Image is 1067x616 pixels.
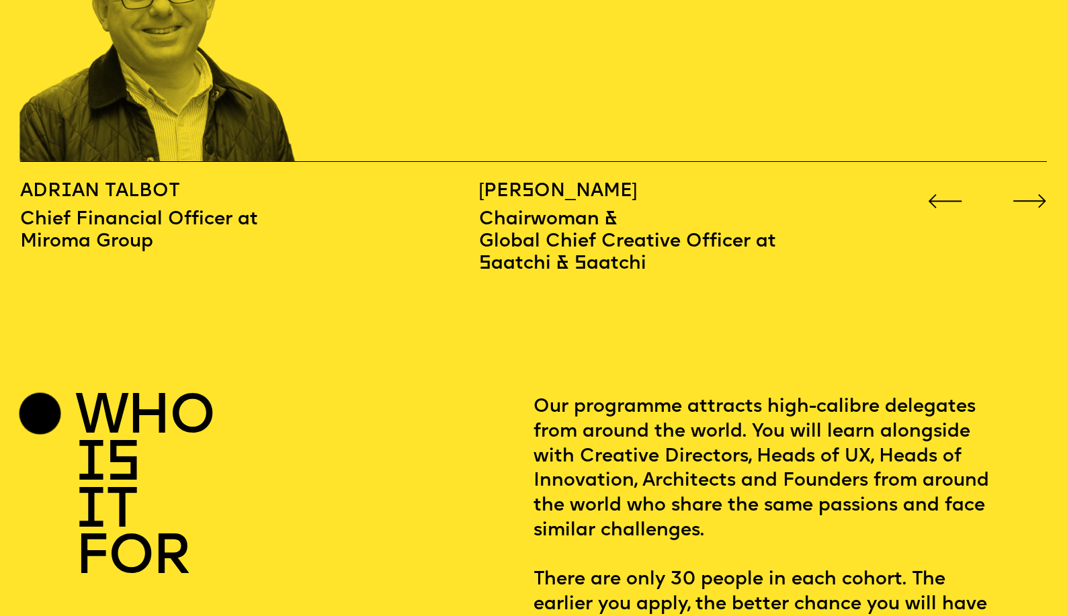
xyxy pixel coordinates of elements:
span: i [61,182,72,201]
button: Go to previous slide [928,189,963,204]
span: i [75,438,105,492]
button: Go to next slide [1013,189,1048,204]
p: Chief Financial Officer at Miroma Group [20,204,479,253]
p: [PERSON_NAME] [479,179,891,204]
p: Chairwoman & Global Chief Creative Officer at Saatchi & Saatchi [479,204,891,275]
p: Adr an Talbot [20,179,479,204]
span: i [75,485,105,539]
